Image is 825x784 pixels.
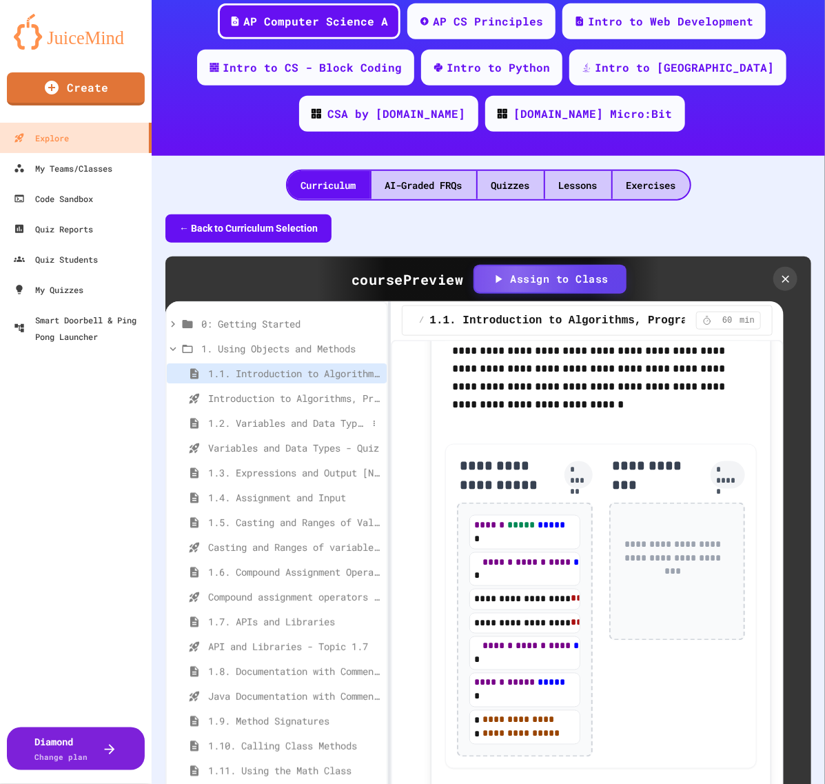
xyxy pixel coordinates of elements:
[287,171,370,199] div: Curriculum
[740,315,755,326] span: min
[243,13,388,30] div: AP Computer Science A
[208,565,381,579] span: 1.6. Compound Assignment Operators
[429,312,820,329] span: 1.1. Introduction to Algorithms, Programming, and Compilers
[14,14,138,50] img: logo-orange.svg
[14,221,93,237] div: Quiz Reports
[201,341,381,356] span: 1. Using Objects and Methods
[14,190,93,207] div: Code Sandbox
[14,130,69,146] div: Explore
[208,515,381,530] span: 1.5. Casting and Ranges of Values
[613,171,690,199] div: Exercises
[367,416,381,430] button: More options
[7,727,145,770] button: DiamondChange plan
[371,171,476,199] div: AI-Graded FRQs
[35,752,88,762] span: Change plan
[208,391,381,405] span: Introduction to Algorithms, Programming, and Compilers
[352,269,464,290] div: course Preview
[588,13,753,30] div: Intro to Web Development
[208,614,381,629] span: 1.7. APIs and Libraries
[35,734,88,763] div: Diamond
[208,441,381,455] span: Variables and Data Types - Quiz
[514,105,673,122] div: [DOMAIN_NAME] Micro:Bit
[312,109,321,119] img: CODE_logo_RGB.png
[328,105,466,122] div: CSA by [DOMAIN_NAME]
[14,160,112,177] div: My Teams/Classes
[208,689,381,703] span: Java Documentation with Comments - Topic 1.8
[478,171,544,199] div: Quizzes
[716,315,738,326] span: 60
[208,639,381,654] span: API and Libraries - Topic 1.7
[208,366,381,381] span: 1.1. Introduction to Algorithms, Programming, and Compilers
[545,171,611,199] div: Lessons
[498,109,507,119] img: CODE_logo_RGB.png
[223,59,402,76] div: Intro to CS - Block Coding
[491,271,609,287] div: Assign to Class
[208,714,381,728] span: 1.9. Method Signatures
[475,266,626,292] button: Assign to Class
[208,465,381,480] span: 1.3. Expressions and Output [New]
[208,590,381,604] span: Compound assignment operators - Quiz
[208,416,367,430] span: 1.2. Variables and Data Types
[208,664,381,679] span: 1.8. Documentation with Comments and Preconditions
[165,214,332,243] button: ← Back to Curriculum Selection
[208,540,381,554] span: Casting and Ranges of variables - Quiz
[14,251,98,268] div: Quiz Students
[208,490,381,505] span: 1.4. Assignment and Input
[201,316,381,331] span: 0: Getting Started
[419,315,424,326] span: /
[14,281,83,298] div: My Quizzes
[433,13,543,30] div: AP CS Principles
[208,763,381,778] span: 1.11. Using the Math Class
[14,312,146,345] div: Smart Doorbell & Ping Pong Launcher
[447,59,550,76] div: Intro to Python
[7,72,145,105] a: Create
[595,59,774,76] div: Intro to [GEOGRAPHIC_DATA]
[208,738,381,753] span: 1.10. Calling Class Methods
